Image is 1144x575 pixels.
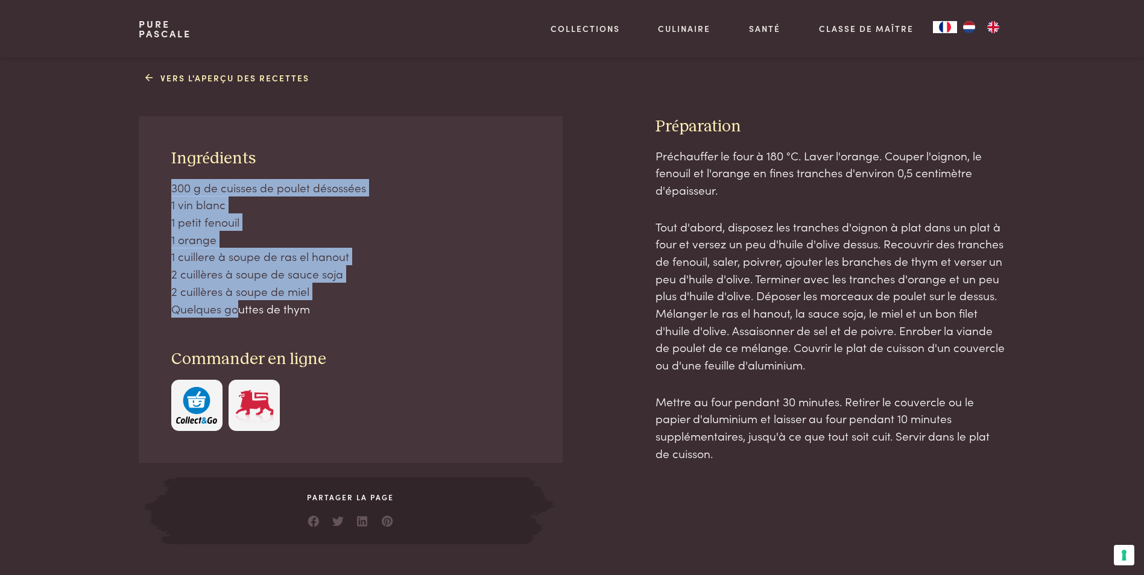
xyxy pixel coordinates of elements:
[171,150,256,167] span: Ingrédients
[981,21,1005,33] a: EN
[656,393,1005,462] p: Mettre au four pendant 30 minutes. Retirer le couvercle ou le papier d'aluminium et laisser au fo...
[957,21,1005,33] ul: Language list
[957,21,981,33] a: NL
[656,147,1005,199] p: Préchauffer le four à 180 °C. Laver l'orange. Couper l'oignon, le fenouil et l'orange en fines tr...
[234,387,275,424] img: Delhaize
[176,387,217,424] img: c308188babc36a3a401bcb5cb7e020f4d5ab42f7cacd8327e500463a43eeb86c.svg
[656,116,1005,137] h3: Préparation
[658,22,710,35] a: Culinaire
[819,22,914,35] a: Classe de maître
[176,492,525,503] span: Partager la page
[551,22,620,35] a: Collections
[145,72,309,84] a: Vers l'aperçu des recettes
[171,179,531,318] p: 300 g de cuisses de poulet désossées 1 vin blanc 1 petit fenouil 1 orange 1 cuillere à soupe de r...
[749,22,780,35] a: Santé
[139,19,191,39] a: PurePascale
[171,349,531,370] h3: Commander en ligne
[933,21,1005,33] aside: Language selected: Français
[656,218,1005,374] p: Tout d'abord, disposez les tranches d'oignon à plat dans un plat à four et versez un peu d'huile ...
[933,21,957,33] a: FR
[933,21,957,33] div: Language
[1114,545,1134,565] button: Vos préférences en matière de consentement pour les technologies de suivi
